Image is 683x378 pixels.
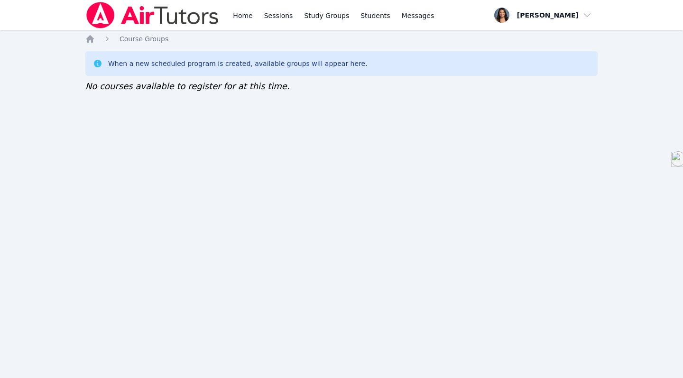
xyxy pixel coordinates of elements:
div: When a new scheduled program is created, available groups will appear here. [108,59,368,68]
img: Air Tutors [85,2,220,28]
nav: Breadcrumb [85,34,598,44]
a: Course Groups [120,34,168,44]
span: Messages [402,11,434,20]
span: No courses available to register for at this time. [85,81,290,91]
span: Course Groups [120,35,168,43]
